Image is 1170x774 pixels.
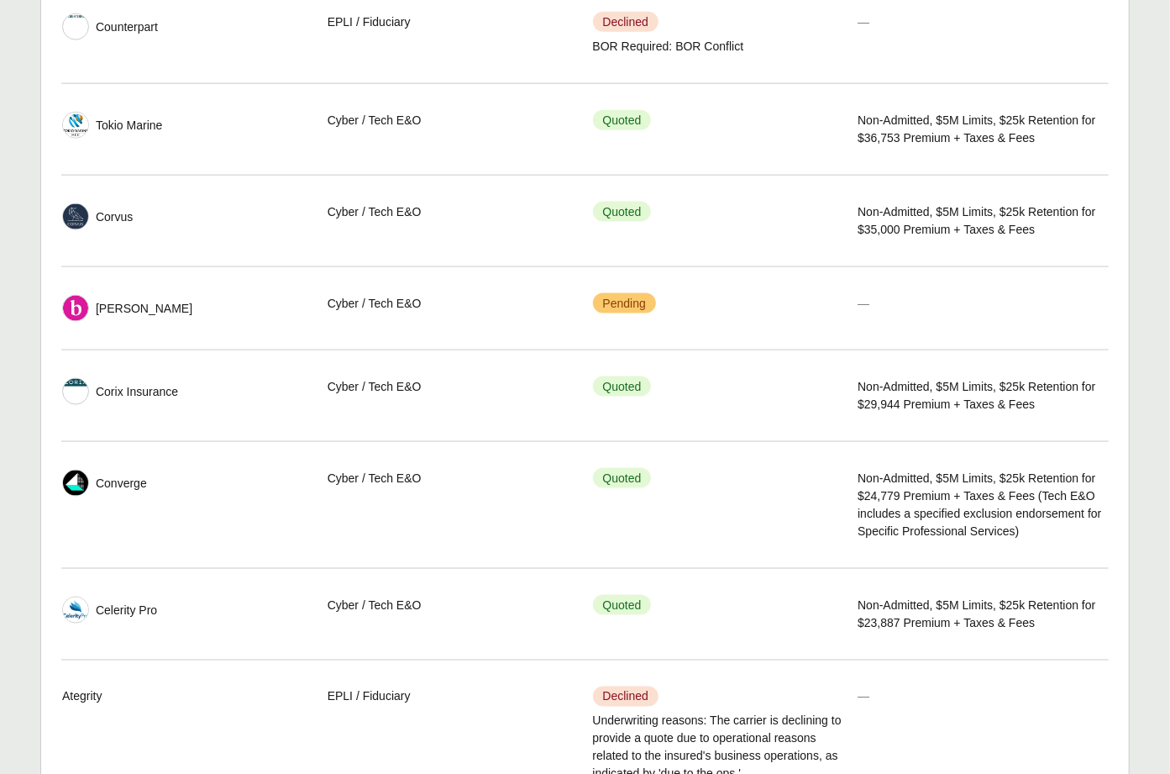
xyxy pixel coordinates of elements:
[593,687,658,707] span: Declined
[858,378,1108,413] span: Non-Admitted, $5M Limits, $25k Retention for $29,944 Premium + Taxes & Fees
[63,296,88,321] img: Beazley logo
[593,468,652,488] span: Quoted
[593,202,652,222] span: Quoted
[593,110,652,130] span: Quoted
[63,14,88,19] img: Counterpart logo
[593,376,652,397] span: Quoted
[328,470,422,487] span: Cyber / Tech E&O
[96,208,133,226] span: Corvus
[328,13,411,31] span: EPLI / Fiduciary
[328,203,422,221] span: Cyber / Tech E&O
[593,595,652,615] span: Quoted
[96,602,157,619] span: Celerity Pro
[96,475,147,492] span: Converge
[96,300,192,318] span: [PERSON_NAME]
[96,18,158,36] span: Counterpart
[328,378,422,396] span: Cyber / Tech E&O
[593,293,656,313] span: Pending
[328,295,422,313] span: Cyber / Tech E&O
[858,112,1108,147] span: Non-Admitted, $5M Limits, $25k Retention for $36,753 Premium + Taxes & Fees
[63,379,88,387] img: Corix Insurance logo
[96,383,178,401] span: Corix Insurance
[858,297,869,310] span: —
[858,15,869,29] span: —
[858,203,1108,239] span: Non-Admitted, $5M Limits, $25k Retention for $35,000 Premium + Taxes & Fees
[96,117,162,134] span: Tokio Marine
[328,688,411,706] span: EPLI / Fiduciary
[858,690,869,703] span: —
[328,112,422,129] span: Cyber / Tech E&O
[63,113,88,138] img: Tokio Marine logo
[63,204,88,229] img: Corvus logo
[593,38,744,55] span: BOR Required: BOR Conflict
[593,12,658,32] span: Declined
[62,688,102,706] span: Ategrity
[63,471,88,496] img: Converge logo
[858,597,1108,632] span: Non-Admitted, $5M Limits, $25k Retention for $23,887 Premium + Taxes & Fees
[328,597,422,614] span: Cyber / Tech E&O
[63,598,88,623] img: Celerity Pro logo
[858,470,1108,540] span: Non-Admitted, $5M Limits, $25k Retention for $24,779 Premium + Taxes & Fees (Tech E&O includes a ...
